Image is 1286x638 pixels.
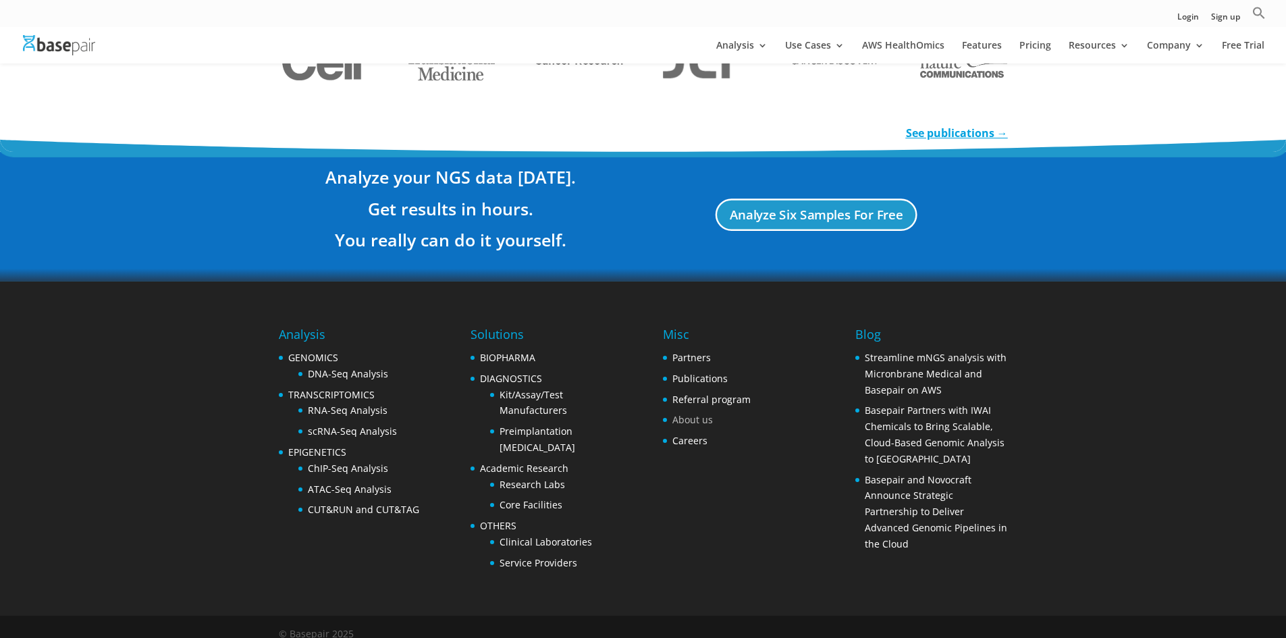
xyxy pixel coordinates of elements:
[500,425,575,454] a: Preimplantation [MEDICAL_DATA]
[500,478,565,491] a: Research Labs
[308,503,419,516] a: CUT&RUN and CUT&TAG
[288,388,375,401] a: TRANSCRIPTOMICS
[716,41,768,63] a: Analysis
[672,351,711,364] a: Partners
[480,351,535,364] a: BIOPHARMA
[23,35,95,55] img: Basepair
[288,351,338,364] a: GENOMICS
[480,372,542,385] a: DIAGNOSTICS
[480,462,568,475] a: Academic Research
[855,325,1007,350] h4: Blog
[500,498,562,511] a: Core Facilities
[906,126,1008,140] a: See publications →
[672,413,713,426] a: About us
[308,462,388,475] a: ChIP-Seq Analysis
[785,41,845,63] a: Use Cases
[672,434,707,447] a: Careers
[862,41,944,63] a: AWS HealthOmics
[308,367,388,380] a: DNA-Seq Analysis
[865,473,1007,550] a: Basepair and Novocraft Announce Strategic Partnership to Deliver Advanced Genomic Pipelines in th...
[308,483,392,496] a: ATAC-Seq Analysis
[288,446,346,458] a: EPIGENETICS
[279,228,623,259] h3: You really can do it yourself.
[663,325,751,350] h4: Misc
[279,165,623,196] h3: Analyze your NGS data [DATE].
[672,372,728,385] a: Publications
[500,556,577,569] a: Service Providers
[1218,570,1270,622] iframe: Drift Widget Chat Controller
[308,425,397,437] a: scRNA-Seq Analysis
[471,325,622,350] h4: Solutions
[1019,41,1051,63] a: Pricing
[1222,41,1264,63] a: Free Trial
[1147,41,1204,63] a: Company
[865,404,1004,464] a: Basepair Partners with IWAI Chemicals to Bring Scalable, Cloud-Based Genomic Analysis to [GEOGRAP...
[716,199,917,232] a: Analyze Six Samples For Free
[1252,6,1266,20] svg: Search
[279,325,419,350] h4: Analysis
[308,404,387,417] a: RNA-Seq Analysis
[500,388,567,417] a: Kit/Assay/Test Manufacturers
[672,393,751,406] a: Referral program
[1252,6,1266,27] a: Search Icon Link
[1177,13,1199,27] a: Login
[279,196,623,228] h3: Get results in hours.
[480,519,516,532] a: OTHERS
[865,351,1007,396] a: Streamline mNGS analysis with Micronbrane Medical and Basepair on AWS
[500,535,592,548] a: Clinical Laboratories
[1211,13,1240,27] a: Sign up
[1069,41,1129,63] a: Resources
[962,41,1002,63] a: Features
